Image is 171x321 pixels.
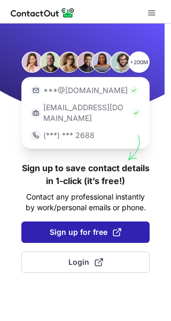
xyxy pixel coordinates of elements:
p: ***@[DOMAIN_NAME] [43,85,128,96]
h1: Sign up to save contact details in 1-click (it’s free!) [21,162,150,187]
img: Person #5 [91,51,113,73]
img: Person #2 [40,51,61,73]
img: Person #6 [110,51,131,73]
img: Check Icon [130,86,138,95]
img: ContactOut v5.3.10 [11,6,75,19]
p: Contact any professional instantly by work/personal emails or phone. [21,192,150,213]
span: Sign up for free [50,227,121,238]
p: +200M [128,51,150,73]
img: https://contactout.com/extension/app/static/media/login-phone-icon.bacfcb865e29de816d437549d7f4cb... [30,130,41,141]
img: https://contactout.com/extension/app/static/media/login-email-icon.f64bce713bb5cd1896fef81aa7b14a... [30,85,41,96]
img: Person #3 [58,51,80,73]
img: Person #1 [21,51,43,73]
button: Login [21,251,150,273]
img: Check Icon [132,109,141,117]
img: Person #4 [76,51,98,73]
button: Sign up for free [21,221,150,243]
span: Login [68,257,103,267]
p: [EMAIL_ADDRESS][DOMAIN_NAME] [43,102,130,124]
img: https://contactout.com/extension/app/static/media/login-work-icon.638a5007170bc45168077fde17b29a1... [30,108,41,118]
